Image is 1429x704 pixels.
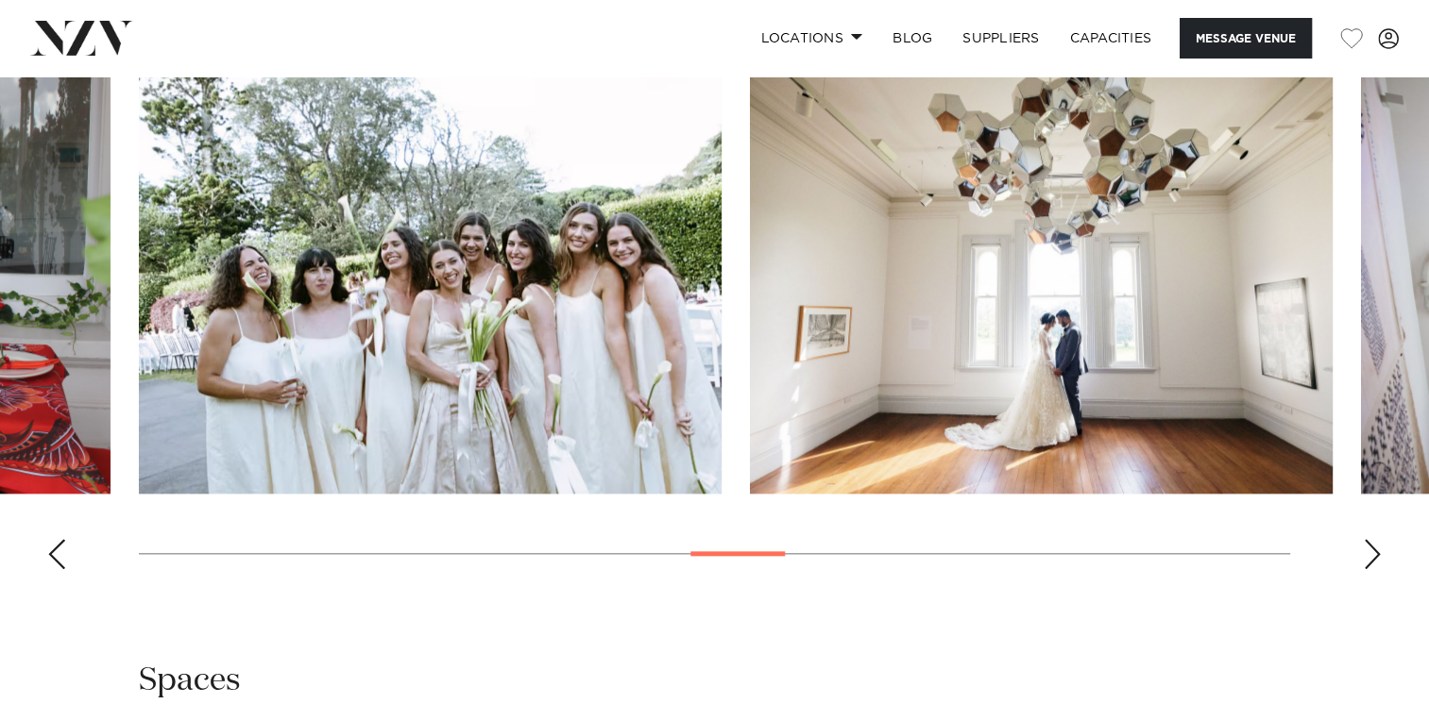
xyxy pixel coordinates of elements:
[750,66,1333,494] swiper-slide: 13 / 23
[30,21,133,55] img: nzv-logo.png
[139,66,722,494] swiper-slide: 12 / 23
[947,18,1054,59] a: SUPPLIERS
[1055,18,1167,59] a: Capacities
[139,660,241,702] h2: Spaces
[877,18,947,59] a: BLOG
[1180,18,1312,59] button: Message Venue
[745,18,877,59] a: Locations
